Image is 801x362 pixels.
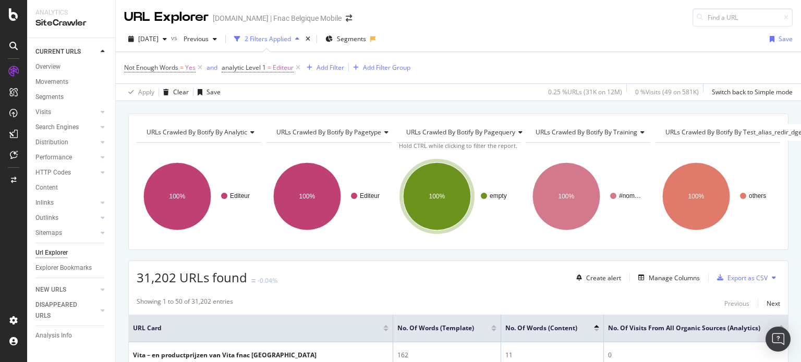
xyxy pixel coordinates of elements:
[724,297,749,309] button: Previous
[35,137,68,148] div: Distribution
[608,323,763,333] span: No. of Visits from All Organic Sources (Analytics)
[35,92,64,103] div: Segments
[138,34,159,43] span: 2025 Sep. 5th
[317,63,344,72] div: Add Filter
[536,128,637,136] span: URLs Crawled By Botify By training
[429,193,445,200] text: 100%
[397,323,476,333] span: No. of Words (Template)
[35,61,60,72] div: Overview
[712,88,793,96] div: Switch back to Simple mode
[35,61,108,72] a: Overview
[35,197,98,208] a: Inlinks
[586,273,621,282] div: Create alert
[608,351,784,360] div: 0
[767,297,780,309] button: Next
[634,271,700,284] button: Manage Columns
[713,269,768,286] button: Export as CSV
[360,192,380,199] text: Editeur
[222,63,266,72] span: analytic Level 1
[404,124,531,141] h4: URLs Crawled By Botify By pagequery
[708,84,793,101] button: Switch back to Simple mode
[727,273,768,282] div: Export as CSV
[138,88,154,96] div: Apply
[266,151,390,242] svg: A chart.
[35,137,98,148] a: Distribution
[35,46,98,57] a: CURRENT URLS
[526,151,649,242] svg: A chart.
[35,77,108,88] a: Movements
[533,124,653,141] h4: URLs Crawled By Botify By training
[505,323,579,333] span: No. of Words (Content)
[35,228,98,239] a: Sitemaps
[207,63,217,72] button: and
[399,142,517,149] span: Hold CTRL while clicking to filter the report.
[35,46,81,57] div: CURRENT URLS
[137,269,247,286] span: 31,202 URLs found
[230,192,250,199] text: Editeur
[159,84,189,101] button: Clear
[656,151,779,242] svg: A chart.
[749,192,766,199] text: others
[35,197,54,208] div: Inlinks
[548,88,622,96] div: 0.25 % URLs ( 31K on 12M )
[35,330,72,341] div: Analysis Info
[137,151,260,242] svg: A chart.
[35,263,92,273] div: Explorer Bookmarks
[144,124,263,141] h4: URLs Crawled By Botify By analytic
[349,61,410,74] button: Add Filter Group
[396,151,519,242] svg: A chart.
[258,276,277,285] div: -0.04%
[299,193,315,200] text: 100%
[302,61,344,74] button: Add Filter
[274,124,397,141] h4: URLs Crawled By Botify By pagetype
[505,351,600,360] div: 11
[133,351,317,360] div: Vita – en productprijzen van Vita fnac [GEOGRAPHIC_DATA]
[35,247,108,258] a: Url Explorer
[230,31,304,47] button: 2 Filters Applied
[35,182,108,193] a: Content
[124,8,209,26] div: URL Explorer
[779,34,793,43] div: Save
[35,213,58,223] div: Outlinks
[147,128,247,136] span: URLs Crawled By Botify By analytic
[35,8,107,17] div: Analytics
[35,299,88,321] div: DISAPPEARED URLS
[35,92,108,103] a: Segments
[124,84,154,101] button: Apply
[693,8,793,27] input: Find a URL
[273,60,294,75] span: Editeur
[124,31,171,47] button: [DATE]
[35,122,79,133] div: Search Engines
[35,107,98,118] a: Visits
[766,327,791,352] div: Open Intercom Messenger
[337,34,366,43] span: Segments
[304,34,312,44] div: times
[688,193,705,200] text: 100%
[406,128,515,136] span: URLs Crawled By Botify By pagequery
[207,88,221,96] div: Save
[173,88,189,96] div: Clear
[724,299,749,308] div: Previous
[35,152,72,163] div: Performance
[35,284,66,295] div: NEW URLS
[35,228,62,239] div: Sitemaps
[35,182,58,193] div: Content
[35,107,51,118] div: Visits
[490,192,507,199] text: empty
[180,63,184,72] span: =
[649,273,700,282] div: Manage Columns
[35,167,71,178] div: HTTP Codes
[35,122,98,133] a: Search Engines
[35,77,68,88] div: Movements
[767,299,780,308] div: Next
[35,299,98,321] a: DISAPPEARED URLS
[35,167,98,178] a: HTTP Codes
[179,31,221,47] button: Previous
[124,63,178,72] span: Not Enough Words
[35,247,68,258] div: Url Explorer
[245,34,291,43] div: 2 Filters Applied
[133,323,381,333] span: URL Card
